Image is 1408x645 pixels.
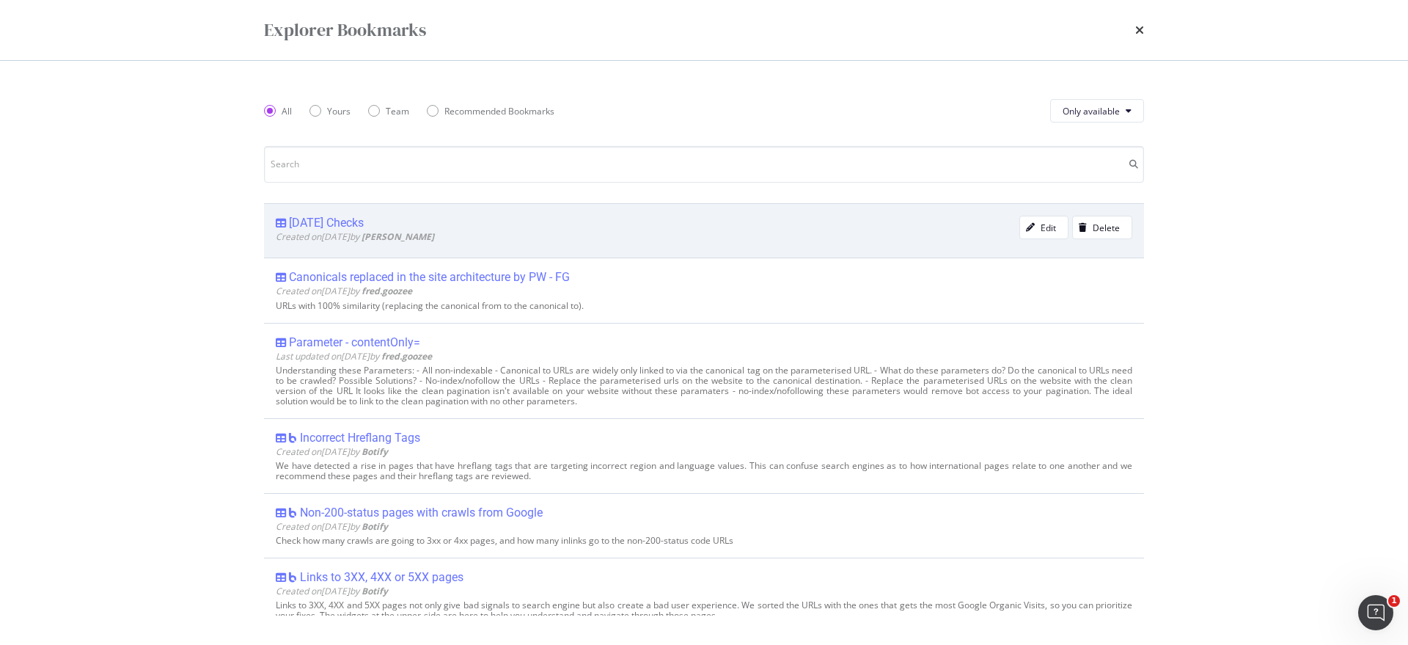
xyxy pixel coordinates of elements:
[289,270,570,285] div: Canonicals replaced in the site architecture by PW - FG
[386,105,409,117] div: Team
[381,350,432,362] b: fred.goozee
[362,285,412,297] b: fred.goozee
[276,350,432,362] span: Last updated on [DATE] by
[276,600,1132,621] div: Links to 3XX, 4XX and 5XX pages not only give bad signals to search engine but also create a bad ...
[300,431,420,445] div: Incorrect Hreflang Tags
[289,216,364,230] div: [DATE] Checks
[362,585,388,597] b: Botify
[1388,595,1400,607] span: 1
[276,520,388,533] span: Created on [DATE] by
[362,520,388,533] b: Botify
[300,570,463,585] div: Links to 3XX, 4XX or 5XX pages
[1093,222,1120,234] div: Delete
[362,230,434,243] b: [PERSON_NAME]
[276,230,434,243] span: Created on [DATE] by
[289,335,420,350] div: Parameter - contentOnly=
[309,105,351,117] div: Yours
[1041,222,1056,234] div: Edit
[362,445,388,458] b: Botify
[368,105,409,117] div: Team
[282,105,292,117] div: All
[444,105,554,117] div: Recommended Bookmarks
[276,461,1132,481] div: We have detected a rise in pages that have hreflang tags that are targeting incorrect region and ...
[264,18,426,43] div: Explorer Bookmarks
[276,585,388,597] span: Created on [DATE] by
[276,445,388,458] span: Created on [DATE] by
[276,285,412,297] span: Created on [DATE] by
[1063,105,1120,117] span: Only available
[264,146,1144,183] input: Search
[300,506,543,520] div: Non-200-status pages with crawls from Google
[276,301,1132,311] div: URLs with 100% similarity (replacing the canonical from to the canonical to).
[327,105,351,117] div: Yours
[276,365,1132,407] div: Understanding these Parameters: - All non-indexable - Canonical to URLs are widely only linked to...
[276,536,1132,546] div: Check how many crawls are going to 3xx or 4xx pages, and how many inlinks go to the non-200-statu...
[1358,595,1393,630] iframe: Intercom live chat
[1135,18,1144,43] div: times
[427,105,554,117] div: Recommended Bookmarks
[1072,216,1132,239] button: Delete
[1050,99,1144,123] button: Only available
[1019,216,1068,239] button: Edit
[264,105,292,117] div: All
